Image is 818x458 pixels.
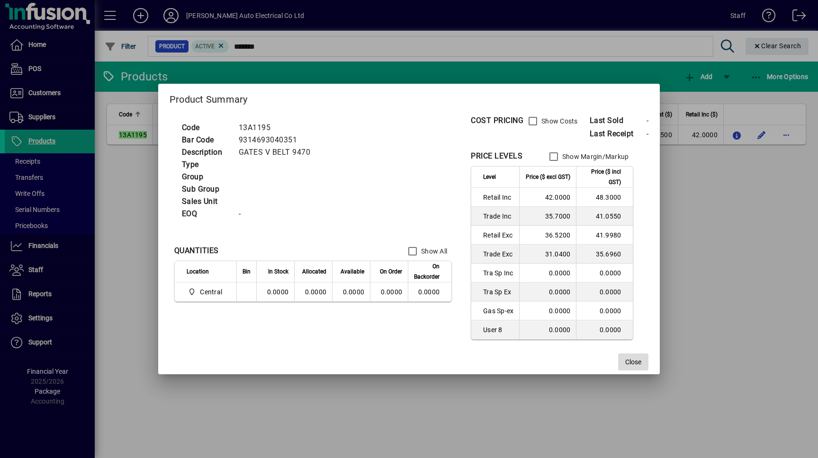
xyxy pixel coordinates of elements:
div: QUANTITIES [174,245,219,256]
td: 0.0000 [519,282,576,301]
td: Description [177,146,234,159]
h2: Product Summary [158,84,660,111]
span: Trade Inc [483,211,513,221]
label: Show Costs [539,116,578,126]
td: 0.0000 [576,301,633,320]
span: - [647,116,649,125]
span: Retail Inc [483,193,513,202]
td: Type [177,159,234,171]
td: - [234,208,322,220]
td: Group [177,171,234,183]
td: 0.0000 [576,320,633,339]
td: 0.0000 [294,282,332,301]
span: Tra Sp Inc [483,268,513,278]
td: 35.6960 [576,245,633,264]
button: Close [618,353,648,370]
td: 0.0000 [519,320,576,339]
span: On Backorder [414,261,440,282]
span: Last Sold [590,115,647,126]
span: In Stock [268,266,288,277]
td: 9314693040351 [234,134,322,146]
td: 0.0000 [519,264,576,282]
span: Level [483,172,496,182]
td: Sales Unit [177,195,234,208]
td: 0.0000 [408,282,451,301]
td: 41.9980 [576,226,633,245]
td: Code [177,122,234,134]
td: 31.0400 [519,245,576,264]
span: Trade Exc [483,249,513,259]
span: Available [341,266,364,277]
div: COST PRICING [471,115,523,126]
td: EOQ [177,208,234,220]
span: Price ($ incl GST) [582,167,621,187]
td: 0.0000 [332,282,370,301]
label: Show All [419,247,447,256]
td: Bar Code [177,134,234,146]
span: Price ($ excl GST) [526,172,570,182]
span: User 8 [483,325,513,335]
span: Location [187,266,209,277]
span: Bin [243,266,251,277]
span: 0.0000 [381,288,403,296]
td: 13A1195 [234,122,322,134]
span: On Order [380,266,402,277]
span: Central [200,287,222,297]
td: GATES V BELT 9470 [234,146,322,159]
span: Allocated [302,266,326,277]
td: 0.0000 [256,282,294,301]
span: Close [625,357,641,367]
span: Central [187,286,226,298]
td: 41.0550 [576,207,633,226]
td: 35.7000 [519,207,576,226]
span: - [647,129,649,138]
td: Sub Group [177,183,234,195]
span: Last Receipt [590,128,647,140]
td: 0.0000 [519,301,576,320]
span: Retail Exc [483,230,513,240]
td: 0.0000 [576,264,633,282]
td: 0.0000 [576,282,633,301]
td: 48.3000 [576,188,633,207]
td: 36.5200 [519,226,576,245]
label: Show Margin/Markup [560,152,629,161]
div: PRICE LEVELS [471,150,522,162]
span: Gas Sp-ex [483,306,513,316]
td: 42.0000 [519,188,576,207]
span: Tra Sp Ex [483,287,513,297]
